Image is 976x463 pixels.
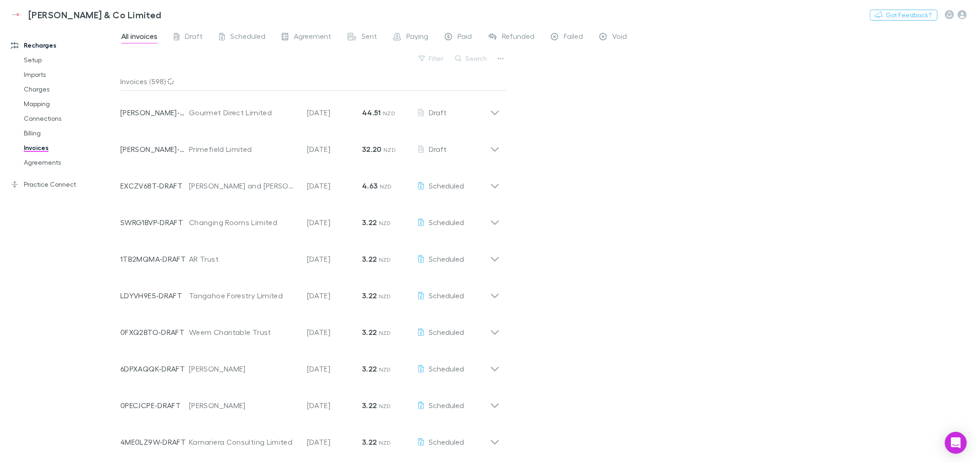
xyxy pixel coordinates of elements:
span: Scheduled [429,364,464,373]
strong: 3.22 [362,218,377,227]
span: NZD [379,293,391,300]
p: [DATE] [307,327,362,338]
p: SWRG1BVP-DRAFT [120,217,189,228]
a: Charges [15,82,126,97]
p: [DATE] [307,400,362,411]
strong: 44.51 [362,108,381,117]
span: All invoices [121,32,157,43]
div: 0PECJCPE-DRAFT[PERSON_NAME][DATE]3.22 NZDScheduled [113,383,507,420]
div: 0FXQ2BTO-DRAFTWeem Charitable Trust[DATE]3.22 NZDScheduled [113,310,507,347]
span: Scheduled [429,437,464,446]
p: EXCZV68T-DRAFT [120,180,189,191]
a: [PERSON_NAME] & Co Limited [4,4,167,26]
strong: 4.63 [362,181,377,190]
div: AR Trust [189,253,298,264]
span: NZD [379,403,391,409]
span: Scheduled [429,328,464,336]
p: [DATE] [307,290,362,301]
a: Mapping [15,97,126,111]
div: Weem Charitable Trust [189,327,298,338]
div: 1TB2MQMA-DRAFTAR Trust[DATE]3.22 NZDScheduled [113,237,507,274]
span: Scheduled [230,32,265,43]
div: [PERSON_NAME] [189,400,298,411]
p: [DATE] [307,144,362,155]
a: Agreements [15,155,126,170]
span: NZD [380,183,392,190]
a: Billing [15,126,126,140]
p: 4ME0LZ9W-DRAFT [120,436,189,447]
p: 6DPXAQQK-DRAFT [120,363,189,374]
span: Scheduled [429,181,464,190]
div: 6DPXAQQK-DRAFT[PERSON_NAME][DATE]3.22 NZDScheduled [113,347,507,383]
span: NZD [383,146,396,153]
div: [PERSON_NAME] and [PERSON_NAME] Family Trust [189,180,298,191]
strong: 3.22 [362,437,377,447]
a: Recharges [2,38,126,53]
span: Paid [458,32,472,43]
p: 0PECJCPE-DRAFT [120,400,189,411]
div: Tangahoe Forestry Limited [189,290,298,301]
p: [DATE] [307,217,362,228]
div: Kamariera Consulting Limited [189,436,298,447]
div: [PERSON_NAME]-0519Primefield Limited[DATE]32.20 NZDDraft [113,127,507,164]
h3: [PERSON_NAME] & Co Limited [28,9,162,20]
p: LDYVH9E5-DRAFT [120,290,189,301]
span: NZD [379,329,391,336]
div: SWRG1BVP-DRAFTChanging Rooms Limited[DATE]3.22 NZDScheduled [113,200,507,237]
div: [PERSON_NAME]-0638Gourmet Direct Limited[DATE]44.51 NZDDraft [113,91,507,127]
span: Scheduled [429,401,464,409]
p: [DATE] [307,363,362,374]
a: Invoices [15,140,126,155]
div: Primefield Limited [189,144,298,155]
a: Practice Connect [2,177,126,192]
strong: 3.22 [362,364,377,373]
a: Imports [15,67,126,82]
p: [DATE] [307,436,362,447]
span: NZD [379,256,391,263]
span: Failed [564,32,583,43]
a: Setup [15,53,126,67]
p: [PERSON_NAME]-0519 [120,144,189,155]
button: Search [451,53,492,64]
div: Changing Rooms Limited [189,217,298,228]
p: [PERSON_NAME]-0638 [120,107,189,118]
span: NZD [379,366,391,373]
span: Paying [406,32,428,43]
div: Open Intercom Messenger [945,432,967,454]
span: NZD [383,110,395,117]
span: Agreement [294,32,331,43]
a: Connections [15,111,126,126]
span: Draft [429,145,447,153]
span: NZD [379,220,391,226]
p: [DATE] [307,107,362,118]
button: Filter [414,53,449,64]
strong: 32.20 [362,145,382,154]
span: Draft [185,32,203,43]
span: Draft [429,108,447,117]
p: 0FXQ2BTO-DRAFT [120,327,189,338]
div: 4ME0LZ9W-DRAFTKamariera Consulting Limited[DATE]3.22 NZDScheduled [113,420,507,457]
span: Refunded [502,32,534,43]
strong: 3.22 [362,328,377,337]
div: Gourmet Direct Limited [189,107,298,118]
span: Void [612,32,627,43]
span: Scheduled [429,254,464,263]
span: NZD [379,439,391,446]
img: Epplett & Co Limited's Logo [9,9,25,20]
button: Got Feedback? [870,10,938,21]
strong: 3.22 [362,401,377,410]
strong: 3.22 [362,254,377,264]
span: Scheduled [429,291,464,300]
p: [DATE] [307,180,362,191]
span: Sent [361,32,377,43]
strong: 3.22 [362,291,377,300]
div: EXCZV68T-DRAFT[PERSON_NAME] and [PERSON_NAME] Family Trust[DATE]4.63 NZDScheduled [113,164,507,200]
p: [DATE] [307,253,362,264]
p: 1TB2MQMA-DRAFT [120,253,189,264]
div: LDYVH9E5-DRAFTTangahoe Forestry Limited[DATE]3.22 NZDScheduled [113,274,507,310]
div: [PERSON_NAME] [189,363,298,374]
span: Scheduled [429,218,464,226]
